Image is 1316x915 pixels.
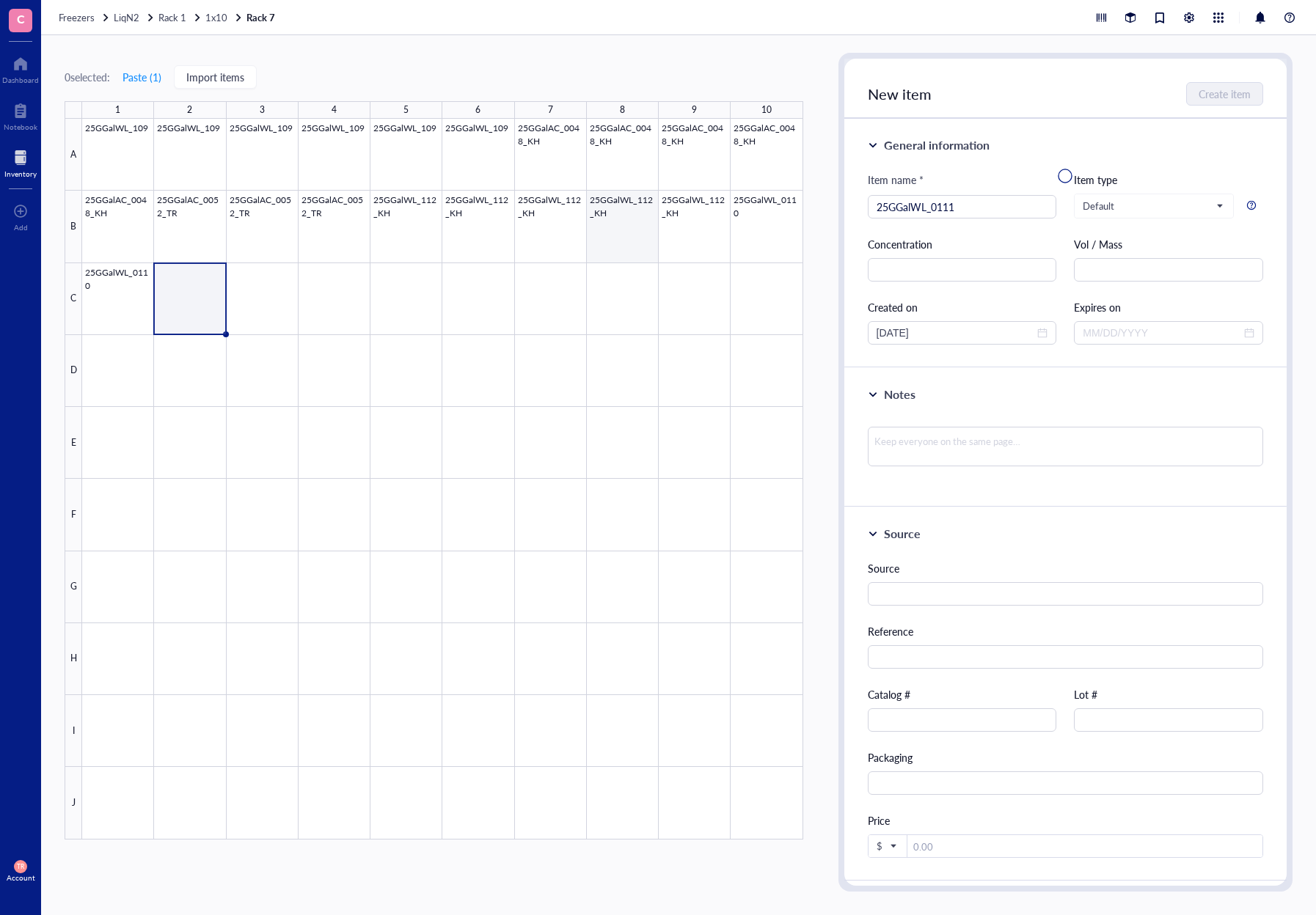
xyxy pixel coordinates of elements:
div: Price [868,812,1263,828]
button: Paste (1) [122,65,162,89]
span: Import items [186,71,244,83]
div: B [65,191,82,262]
button: Import items [174,65,257,89]
div: J [65,767,82,839]
a: LiqN2 [114,11,156,24]
div: Source [884,525,921,543]
span: Freezers [59,10,95,24]
span: LiqN2 [114,10,139,24]
input: 0.00 [907,835,1262,859]
a: Rack 7 [246,11,278,24]
span: $ [877,839,896,853]
a: Dashboard [2,52,39,84]
div: I [65,695,82,767]
div: 5 [403,101,409,119]
div: Source [868,560,1263,576]
div: Expires on [1074,299,1263,315]
a: Inventory [4,146,37,178]
span: C [17,10,25,28]
a: Freezers [59,11,111,24]
div: 2 [187,101,192,119]
div: 6 [475,101,480,119]
div: 3 [260,101,265,119]
span: Rack 1 [158,10,186,24]
div: Account [7,873,35,882]
span: 1x10 [205,10,227,24]
div: 4 [332,101,337,119]
div: Add [14,223,28,232]
div: E [65,407,82,479]
div: Notes [884,386,915,403]
div: 0 selected: [65,69,110,85]
div: Inventory [4,169,37,178]
div: H [65,623,82,695]
div: 10 [761,101,772,119]
input: MM/DD/YYYY [877,325,1035,341]
div: 1 [115,101,120,119]
input: MM/DD/YYYY [1083,325,1241,341]
div: C [65,263,82,335]
div: Catalog # [868,686,1057,702]
a: Notebook [4,99,37,131]
div: F [65,479,82,551]
div: Reference [868,623,1263,639]
div: Lot # [1074,686,1263,702]
div: 7 [548,101,553,119]
div: Notebook [4,122,37,131]
div: 9 [692,101,697,119]
div: Dashboard [2,76,39,84]
div: A [65,119,82,191]
div: Packaging [868,749,1263,765]
div: 8 [620,101,625,119]
div: Created on [868,299,1057,315]
a: Rack 11x10 [158,11,244,24]
div: G [65,551,82,623]
div: D [65,335,82,407]
span: TR [17,863,24,870]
